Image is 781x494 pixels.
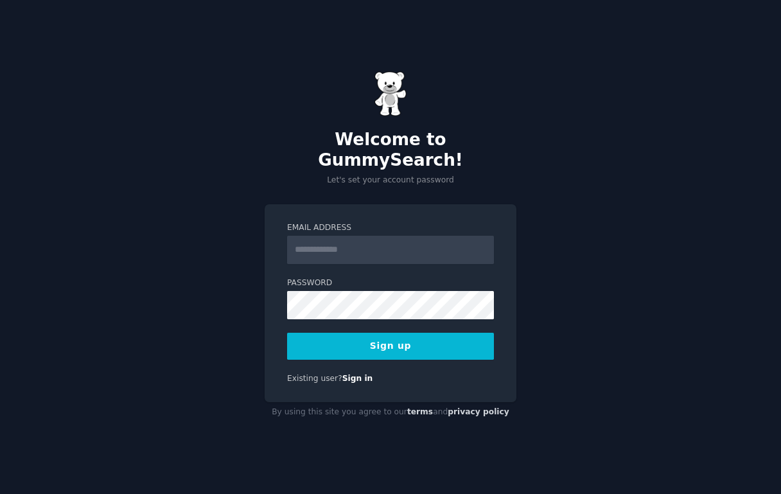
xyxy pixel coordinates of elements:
img: Gummy Bear [374,71,407,116]
div: By using this site you agree to our and [265,402,516,423]
h2: Welcome to GummySearch! [265,130,516,170]
a: Sign in [342,374,373,383]
p: Let's set your account password [265,175,516,186]
button: Sign up [287,333,494,360]
span: Existing user? [287,374,342,383]
a: terms [407,407,433,416]
label: Email Address [287,222,494,234]
label: Password [287,278,494,289]
a: privacy policy [448,407,509,416]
